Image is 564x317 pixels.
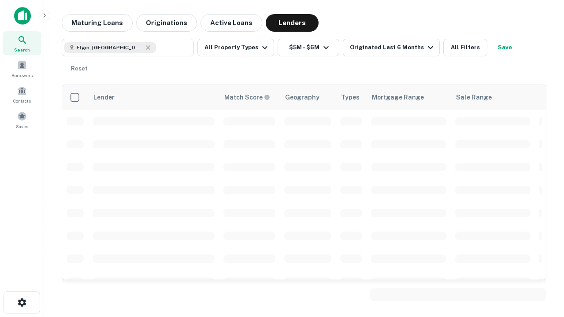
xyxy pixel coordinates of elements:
[62,14,133,32] button: Maturing Loans
[65,60,93,77] button: Reset
[280,85,336,110] th: Geography
[336,85,367,110] th: Types
[13,97,31,104] span: Contacts
[88,85,219,110] th: Lender
[11,72,33,79] span: Borrowers
[197,39,274,56] button: All Property Types
[77,44,143,52] span: Elgin, [GEOGRAPHIC_DATA], [GEOGRAPHIC_DATA]
[3,108,41,132] a: Saved
[372,92,424,103] div: Mortgage Range
[14,7,31,25] img: capitalize-icon.png
[350,42,436,53] div: Originated Last 6 Months
[3,31,41,55] a: Search
[3,57,41,81] a: Borrowers
[341,92,360,103] div: Types
[224,92,270,102] div: Capitalize uses an advanced AI algorithm to match your search with the best lender. The match sco...
[3,82,41,106] a: Contacts
[367,85,451,110] th: Mortgage Range
[278,39,339,56] button: $5M - $6M
[451,85,535,110] th: Sale Range
[224,92,268,102] h6: Match Score
[219,85,280,110] th: Capitalize uses an advanced AI algorithm to match your search with the best lender. The match sco...
[200,14,262,32] button: Active Loans
[93,92,115,103] div: Lender
[266,14,319,32] button: Lenders
[136,14,197,32] button: Originations
[491,39,519,56] button: Save your search to get updates of matches that match your search criteria.
[16,123,29,130] span: Saved
[14,46,30,53] span: Search
[443,39,487,56] button: All Filters
[285,92,319,103] div: Geography
[343,39,440,56] button: Originated Last 6 Months
[520,218,564,261] iframe: Chat Widget
[456,92,492,103] div: Sale Range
